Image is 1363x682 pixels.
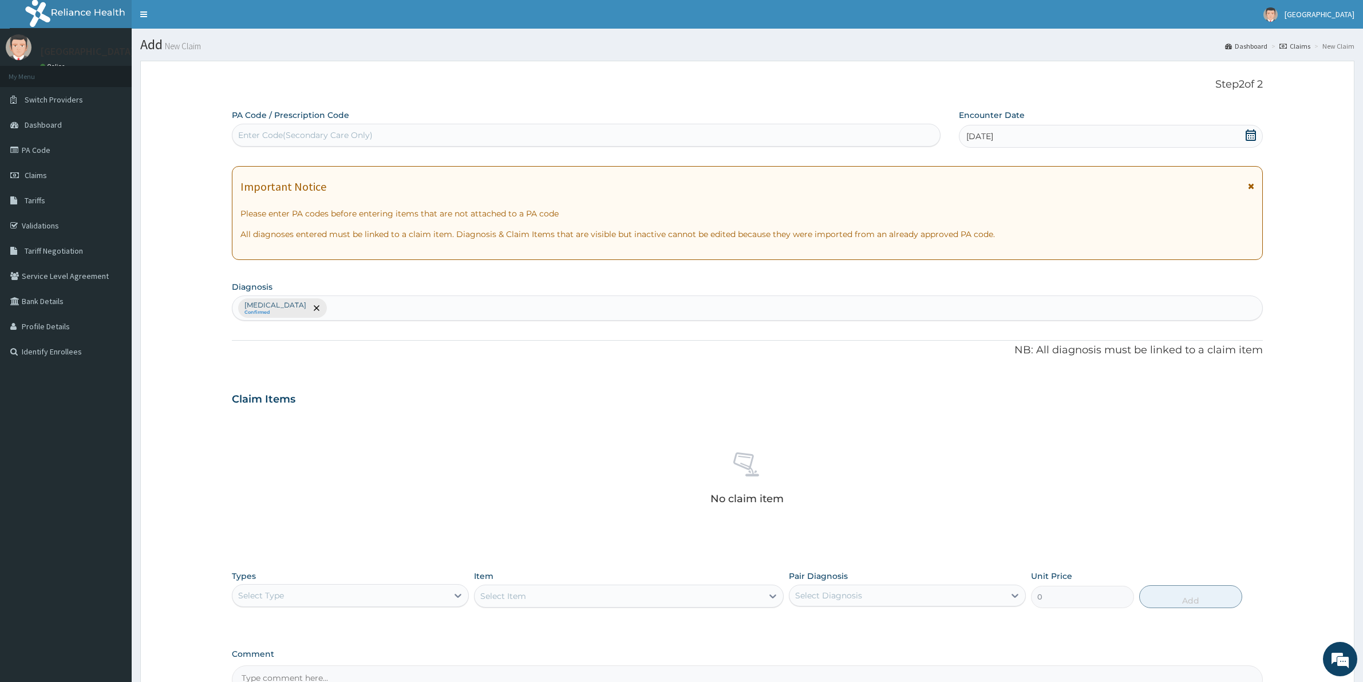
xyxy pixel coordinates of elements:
img: User Image [6,34,31,60]
h3: Claim Items [232,393,295,406]
label: Encounter Date [959,109,1025,121]
h1: Add [140,37,1354,52]
span: [GEOGRAPHIC_DATA] [1285,9,1354,19]
p: Step 2 of 2 [232,78,1263,91]
img: User Image [1263,7,1278,22]
span: Switch Providers [25,94,83,105]
label: Unit Price [1031,570,1072,582]
div: Enter Code(Secondary Care Only) [238,129,373,141]
p: No claim item [710,493,784,504]
label: Comment [232,649,1263,659]
span: [DATE] [966,131,993,142]
div: Select Diagnosis [795,590,862,601]
button: Add [1139,585,1242,608]
span: Tariff Negotiation [25,246,83,256]
label: Types [232,571,256,581]
span: Dashboard [25,120,62,130]
label: Pair Diagnosis [789,570,848,582]
div: Select Type [238,590,284,601]
p: All diagnoses entered must be linked to a claim item. Diagnosis & Claim Items that are visible bu... [240,228,1254,240]
span: Tariffs [25,195,45,206]
small: Confirmed [244,310,306,316]
p: [MEDICAL_DATA] [244,301,306,310]
li: New Claim [1311,41,1354,51]
span: Claims [25,170,47,180]
h1: Important Notice [240,180,326,193]
small: New Claim [163,42,201,50]
label: Item [474,570,493,582]
a: Claims [1279,41,1310,51]
label: Diagnosis [232,281,272,293]
p: NB: All diagnosis must be linked to a claim item [232,343,1263,358]
p: [GEOGRAPHIC_DATA] [40,46,135,57]
label: PA Code / Prescription Code [232,109,349,121]
p: Please enter PA codes before entering items that are not attached to a PA code [240,208,1254,219]
a: Online [40,62,68,70]
span: remove selection option [311,303,322,313]
a: Dashboard [1225,41,1267,51]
